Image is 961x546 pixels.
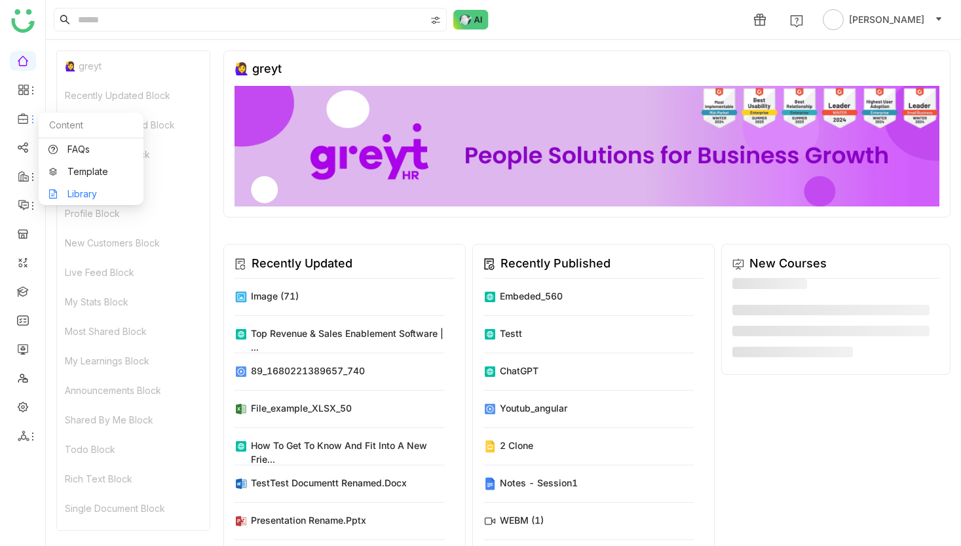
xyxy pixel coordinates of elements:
[251,401,352,415] div: file_example_XLSX_50
[57,464,210,494] div: Rich Text Block
[251,364,365,378] div: 89_1680221389657_740
[251,476,407,490] div: TestTest Documentt renamed.docx
[57,376,210,405] div: Announcements Block
[251,513,366,527] div: Presentation rename.pptx
[251,289,299,303] div: image (71)
[57,81,210,110] div: Recently Updated Block
[453,10,489,29] img: ask-buddy-normal.svg
[430,15,441,26] img: search-type.svg
[57,494,210,523] div: Single Document Block
[749,254,827,273] div: New Courses
[48,189,134,199] a: Library
[790,14,803,28] img: help.svg
[39,113,143,138] div: Content
[57,228,210,258] div: New Customers Block
[251,439,445,466] div: How to Get to Know and Fit Into a New Frie...
[500,439,533,452] div: 2 Clone
[500,254,611,273] div: Recently Published
[849,12,924,27] span: [PERSON_NAME]
[57,287,210,317] div: My Stats Block
[235,62,282,75] div: 🙋‍♀️ greyt
[820,9,945,30] button: [PERSON_NAME]
[500,476,578,490] div: Notes - session1
[252,254,352,273] div: Recently Updated
[500,326,522,340] div: testt
[57,405,210,435] div: Shared By Me Block
[57,435,210,464] div: Todo Block
[57,317,210,346] div: Most Shared Block
[500,364,538,378] div: ChatGPT
[57,51,210,81] div: 🙋‍♀️ greyt
[57,346,210,376] div: My Learnings Block
[57,258,210,287] div: Live Feed Block
[235,86,939,206] img: 68ca8a786afc163911e2cfd3
[11,9,35,33] img: logo
[500,289,563,303] div: embeded_560
[251,326,445,354] div: Top Revenue & Sales Enablement Software | ...
[500,513,544,527] div: WEBM (1)
[48,145,134,154] a: FAQs
[500,401,567,415] div: youtub_angular
[57,199,210,228] div: Profile Block
[48,167,134,176] a: Template
[823,9,844,30] img: avatar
